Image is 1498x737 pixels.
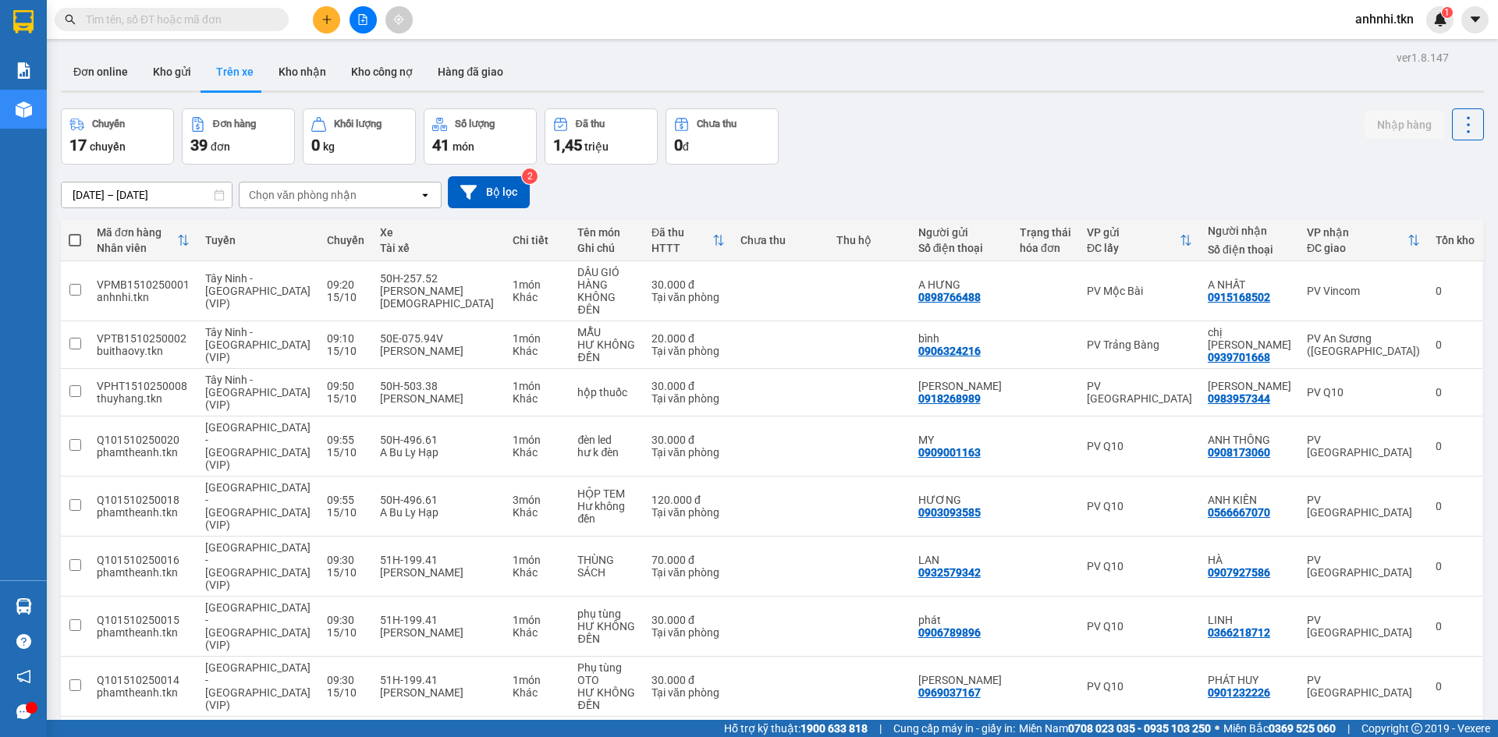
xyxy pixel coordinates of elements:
[311,136,320,154] span: 0
[190,136,208,154] span: 39
[918,566,981,579] div: 0932579342
[1307,285,1420,297] div: PV Vincom
[836,234,902,246] div: Thu hộ
[97,226,177,239] div: Mã đơn hàng
[1468,12,1482,27] span: caret-down
[327,614,364,626] div: 09:30
[651,392,725,405] div: Tại văn phòng
[97,554,190,566] div: Q101510250016
[683,140,689,153] span: đ
[1087,560,1192,572] div: PV Q10
[918,626,981,639] div: 0906789896
[69,136,87,154] span: 17
[577,266,636,278] div: DẦU GIÓ
[918,494,1004,506] div: HƯƠNG
[740,234,822,246] div: Chưa thu
[893,720,1015,737] span: Cung cấp máy in - giấy in:
[1087,440,1192,452] div: PV Q10
[918,242,1004,254] div: Số điện thoại
[1365,111,1444,139] button: Nhập hàng
[380,446,497,459] div: A Bu Ly Hạp
[577,661,636,686] div: Phụ tùng OTO
[1307,242,1407,254] div: ĐC giao
[380,674,497,686] div: 51H-199.41
[432,136,449,154] span: 41
[651,291,725,303] div: Tại văn phòng
[205,234,311,246] div: Tuyến
[1436,440,1475,452] div: 0
[97,278,190,291] div: VPMB1510250001
[651,614,725,626] div: 30.000 đ
[1411,723,1422,734] span: copyright
[651,332,725,345] div: 20.000 đ
[1223,720,1336,737] span: Miền Bắc
[577,446,636,459] div: hư k đèn
[380,226,497,239] div: Xe
[380,506,497,519] div: A Bu Ly Hạp
[205,421,311,471] span: [GEOGRAPHIC_DATA] - [GEOGRAPHIC_DATA] (VIP)
[327,554,364,566] div: 09:30
[1307,674,1420,699] div: PV [GEOGRAPHIC_DATA]
[674,136,683,154] span: 0
[213,119,256,129] div: Đơn hàng
[97,506,190,519] div: phamtheanh.tkn
[97,291,190,303] div: anhnhi.tkn
[918,392,981,405] div: 0918268989
[327,345,364,357] div: 15/10
[90,140,126,153] span: chuyến
[651,494,725,506] div: 120.000 đ
[327,686,364,699] div: 15/10
[1208,243,1291,256] div: Số điện thoại
[327,291,364,303] div: 15/10
[513,291,563,303] div: Khác
[327,278,364,291] div: 09:20
[1307,386,1420,399] div: PV Q10
[918,380,1004,392] div: KIM LIÊN
[513,686,563,699] div: Khác
[651,566,725,579] div: Tại văn phòng
[577,554,636,579] div: THÙNG SÁCH
[97,345,190,357] div: buithaovy.tkn
[16,62,32,79] img: solution-icon
[1208,506,1270,519] div: 0566667070
[327,332,364,345] div: 09:10
[140,53,204,90] button: Kho gửi
[97,446,190,459] div: phamtheanh.tkn
[513,506,563,519] div: Khác
[1208,494,1291,506] div: ANH KIÊN
[380,332,497,345] div: 50E-075.94V
[918,674,1004,686] div: QUANG HƯNG
[918,434,1004,446] div: MY
[380,272,497,285] div: 50H-257.52
[651,434,725,446] div: 30.000 đ
[334,119,382,129] div: Khối lượng
[323,140,335,153] span: kg
[97,242,177,254] div: Nhân viên
[1433,12,1447,27] img: icon-new-feature
[327,234,364,246] div: Chuyến
[303,108,416,165] button: Khối lượng0kg
[1397,49,1449,66] div: ver 1.8.147
[327,674,364,686] div: 09:30
[205,272,311,310] span: Tây Ninh - [GEOGRAPHIC_DATA] (VIP)
[419,189,431,201] svg: open
[380,554,497,566] div: 51H-199.41
[327,380,364,392] div: 09:50
[1208,686,1270,699] div: 0901232226
[1208,278,1291,291] div: A NHẤT
[1444,7,1450,18] span: 1
[313,6,340,34] button: plus
[1087,285,1192,297] div: PV Mộc Bài
[1307,226,1407,239] div: VP nhận
[61,53,140,90] button: Đơn online
[513,345,563,357] div: Khác
[651,278,725,291] div: 30.000 đ
[380,242,497,254] div: Tài xế
[1208,392,1270,405] div: 0983957344
[651,626,725,639] div: Tại văn phòng
[205,374,311,411] span: Tây Ninh - [GEOGRAPHIC_DATA] (VIP)
[266,53,339,90] button: Kho nhận
[651,446,725,459] div: Tại văn phòng
[211,140,230,153] span: đơn
[425,53,516,90] button: Hàng đã giao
